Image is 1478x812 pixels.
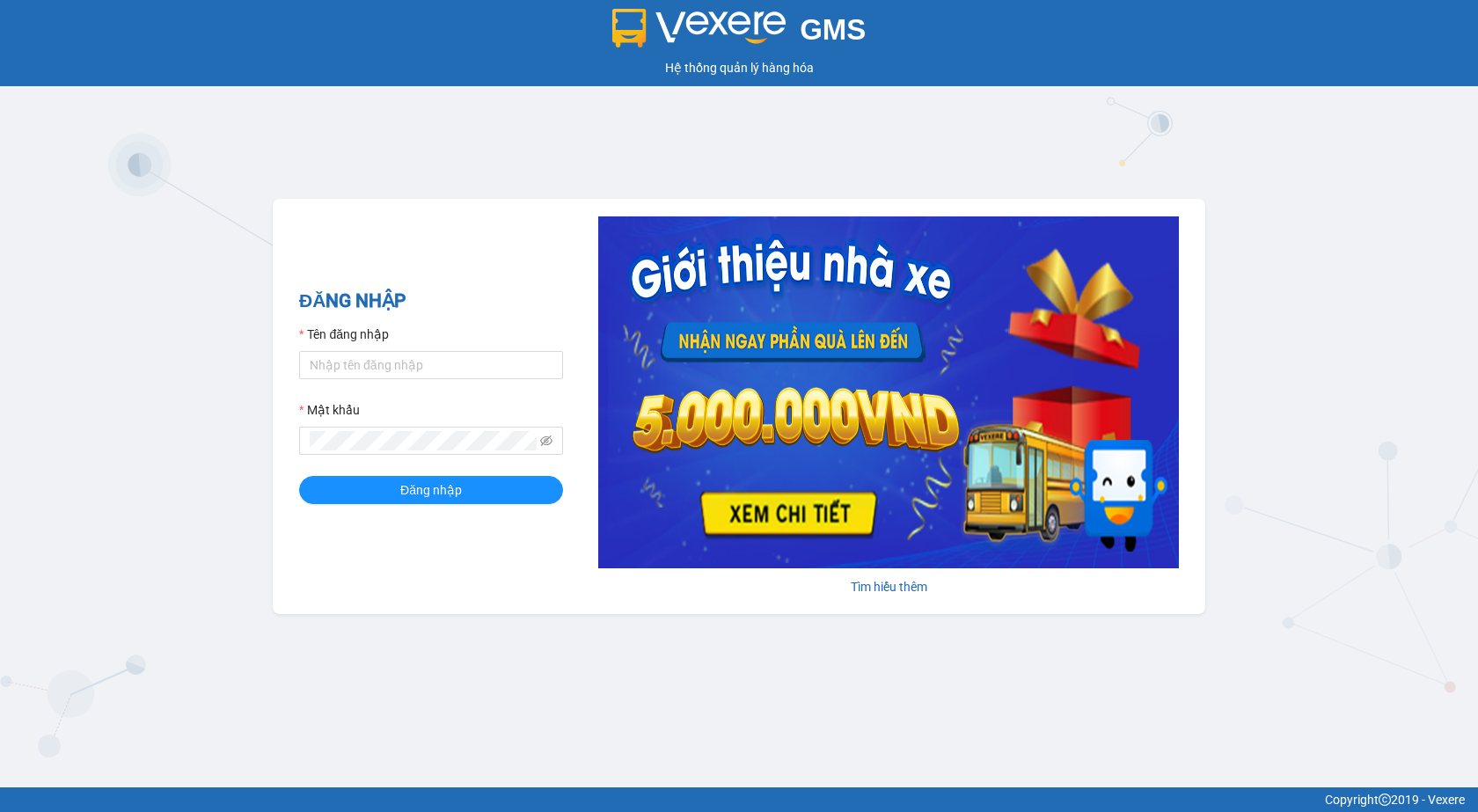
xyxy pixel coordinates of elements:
[299,325,389,344] label: Tên đăng nhập
[310,431,537,450] input: Mật khẩu
[800,13,866,46] span: GMS
[13,790,1465,809] div: Copyright 2019 - Vexere
[299,476,563,504] button: Đăng nhập
[299,287,563,316] h2: ĐĂNG NHẬP
[1379,794,1391,806] span: copyright
[400,480,462,500] span: Đăng nhập
[612,26,867,40] a: GMS
[540,435,552,447] span: eye-invisible
[612,9,787,48] img: logo 2
[4,58,1474,77] div: Hệ thống quản lý hàng hóa
[598,577,1179,596] div: Tìm hiểu thêm
[598,216,1179,568] img: banner-0
[299,351,563,379] input: Tên đăng nhập
[299,400,360,420] label: Mật khẩu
